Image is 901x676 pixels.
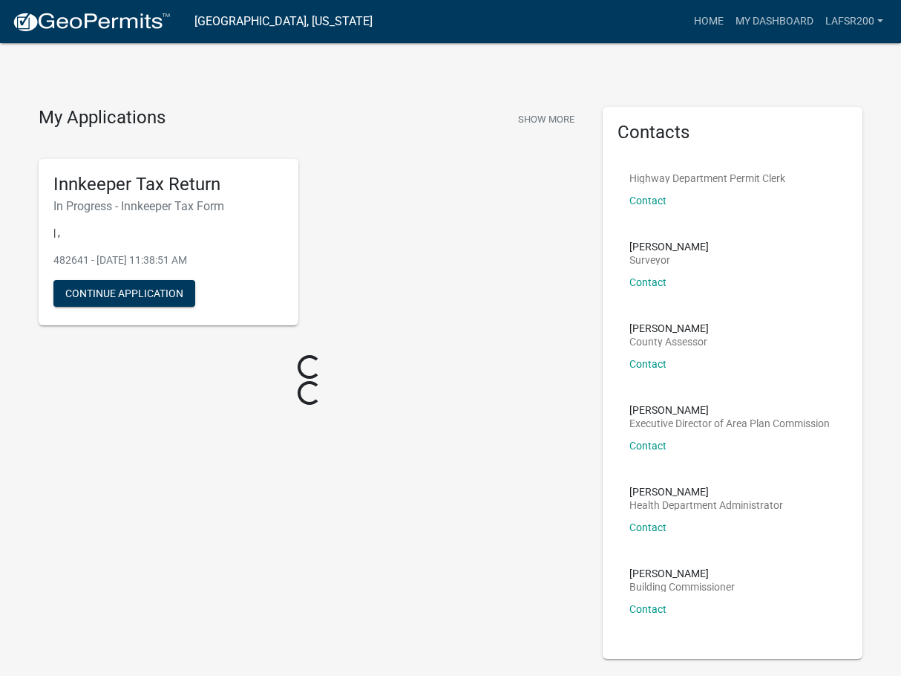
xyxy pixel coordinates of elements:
a: LAFSR200 [819,7,889,36]
a: My Dashboard [730,7,819,36]
p: County Assessor [629,337,709,347]
button: Show More [512,107,580,131]
a: Contact [629,195,666,207]
a: [GEOGRAPHIC_DATA], [US_STATE] [194,9,373,34]
a: Contact [629,521,666,533]
p: [PERSON_NAME] [629,241,709,252]
a: Contact [629,358,666,370]
h4: My Applications [39,107,166,129]
p: [PERSON_NAME] [629,568,735,579]
p: Highway Department Permit Clerk [629,173,785,183]
a: Contact [629,440,666,452]
p: | , [53,225,284,241]
a: Contact [629,603,666,615]
p: Health Department Administrator [629,500,783,510]
p: Surveyor [629,255,709,265]
p: [PERSON_NAME] [629,405,830,415]
a: Home [688,7,730,36]
p: [PERSON_NAME] [629,487,783,497]
a: Contact [629,276,666,288]
p: Building Commissioner [629,582,735,592]
h6: In Progress - Innkeeper Tax Form [53,199,284,213]
button: Continue Application [53,280,195,307]
h5: Innkeeper Tax Return [53,174,284,195]
p: Executive Director of Area Plan Commission [629,418,830,429]
p: 482641 - [DATE] 11:38:51 AM [53,253,284,268]
h5: Contacts [617,122,848,143]
p: [PERSON_NAME] [629,323,709,334]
